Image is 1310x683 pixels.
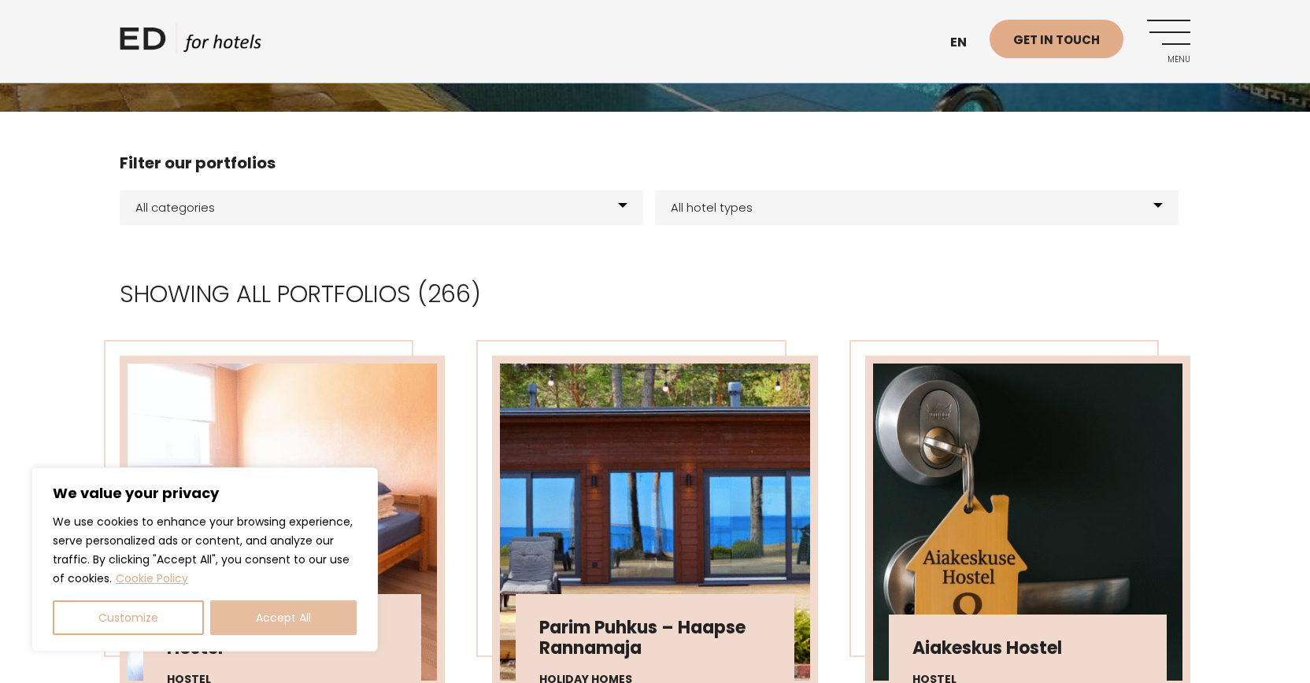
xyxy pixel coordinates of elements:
p: We use cookies to enhance your browsing experience, serve personalized ads or content, and analyz... [53,512,357,588]
p: We value your privacy [53,484,357,503]
h3: Kadrina Spordikeskus Hostel [167,618,398,659]
span: Menu [1147,55,1190,65]
a: ED HOTELS [120,24,261,63]
a: Cookie Policy [115,570,189,587]
img: Screenshot-2025-09-26-at-16.31.59-450x450.png [873,364,1182,681]
img: Screenshot-2025-10-01-at-13.38.11-450x450.png [500,364,809,681]
h3: Parim Puhkus – Haapse Rannamaja [539,618,770,659]
img: Screenshot-2025-10-01-at-13.47.47-450x450.png [128,364,437,681]
button: Customize [53,600,204,635]
a: Get in touch [990,20,1123,58]
h2: Showing all portfolios (266) [120,280,1190,308]
h3: Aiakeskus Hostel [912,638,1143,659]
a: Menu [1147,20,1190,63]
h4: Filter our portfolios [120,151,1190,175]
button: Accept All [210,600,357,635]
a: en [942,24,990,62]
